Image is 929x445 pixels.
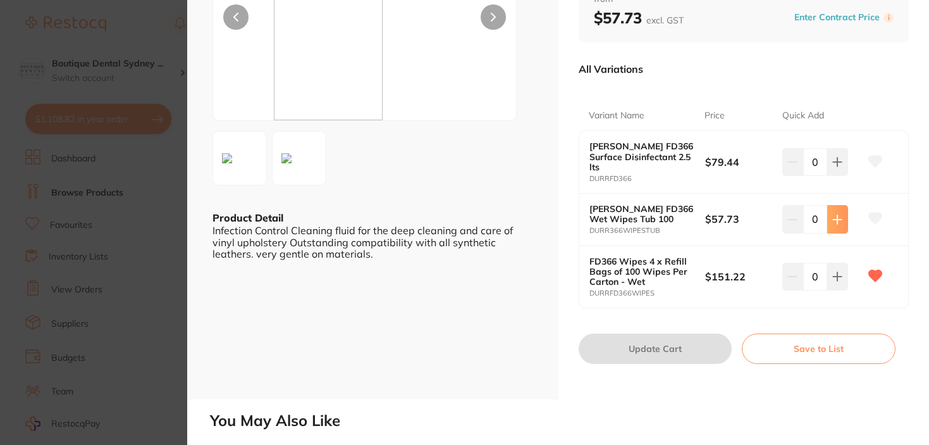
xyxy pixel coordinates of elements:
b: $57.73 [594,8,684,27]
b: [PERSON_NAME] FD366 Wet Wipes Tub 100 [589,204,694,224]
h2: You May Also Like [210,412,924,430]
p: Quick Add [782,110,824,122]
small: DURRFD366 [589,175,705,183]
label: i [883,13,894,23]
b: $79.44 [705,155,775,169]
b: FD366 Wipes 4 x Refill Bags of 100 Wipes Per Carton - Wet [589,256,694,287]
b: [PERSON_NAME] FD366 Surface Disinfectant 2.5 lts [589,141,694,172]
p: Variant Name [589,110,644,122]
small: DURRFD366WIPES [589,289,705,298]
img: UEVTLnBuZw [217,148,237,168]
button: Enter Contract Price [791,11,883,23]
img: bmc [276,148,297,168]
div: Infection Control Cleaning fluid for the deep cleaning and care of vinyl upholstery Outstanding c... [212,225,533,260]
p: Price [704,110,725,122]
button: Save to List [742,334,895,364]
span: excl. GST [646,15,684,26]
p: All Variations [579,63,643,75]
b: $151.22 [705,270,775,284]
b: $57.73 [705,212,775,226]
b: Product Detail [212,211,283,224]
button: Update Cart [579,334,732,364]
small: DURR366WIPESTUB [589,227,705,235]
